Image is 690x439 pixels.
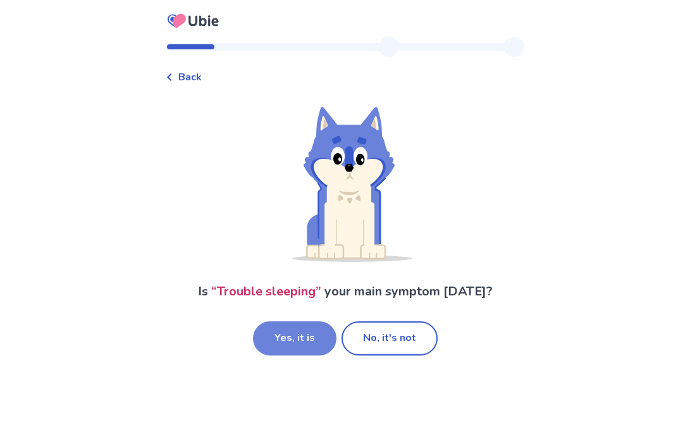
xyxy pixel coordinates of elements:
[253,321,336,356] button: Yes, it is
[178,70,202,85] span: Back
[342,321,438,356] button: No, it's not
[198,282,493,301] p: Is your main symptom [DATE]?
[211,283,321,300] span: “ Trouble sleeping ”
[278,105,412,262] img: Shiba (Wondering)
